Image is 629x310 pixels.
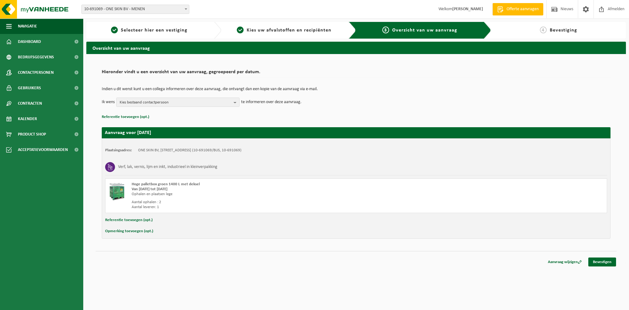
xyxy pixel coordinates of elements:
div: Aantal ophalen : 2 [132,200,379,205]
a: Aanvraag wijzigen [543,258,586,266]
button: Referentie toevoegen (opt.) [102,113,149,121]
span: Product Shop [18,127,46,142]
div: Aantal leveren: 1 [132,205,379,210]
span: Kies bestaand contactpersoon [120,98,231,107]
span: Acceptatievoorwaarden [18,142,68,157]
strong: [PERSON_NAME] [452,7,483,11]
span: Hoge palletbox groen 1400 L met deksel [132,182,200,186]
span: 3 [382,27,389,33]
strong: Van [DATE] tot [DATE] [132,187,167,191]
button: Kies bestaand contactpersoon [116,98,240,107]
a: Bevestigen [588,258,616,266]
a: 2Kies uw afvalstoffen en recipiënten [224,27,344,34]
span: Bedrijfsgegevens [18,49,54,65]
a: 1Selecteer hier een vestiging [89,27,209,34]
span: Navigatie [18,19,37,34]
strong: Plaatsingsadres: [105,148,132,152]
span: Gebruikers [18,80,41,96]
p: Indien u dit wenst kunt u een collega informeren over deze aanvraag, die ontvangt dan een kopie v... [102,87,610,91]
p: te informeren over deze aanvraag. [241,98,302,107]
span: Selecteer hier een vestiging [121,28,187,33]
p: Ik wens [102,98,115,107]
button: Referentie toevoegen (opt.) [105,216,153,224]
h3: Verf, lak, vernis, lijm en inkt, industrieel in kleinverpakking [118,162,217,172]
span: Offerte aanvragen [505,6,540,12]
span: 4 [540,27,547,33]
img: PB-HB-1400-HPE-GN-11.png [109,182,125,200]
span: 10-691069 - ONE SKIN BV - MENEN [82,5,189,14]
span: Overzicht van uw aanvraag [392,28,457,33]
strong: Aanvraag voor [DATE] [105,130,151,135]
span: Kies uw afvalstoffen en recipiënten [247,28,331,33]
h2: Hieronder vindt u een overzicht van uw aanvraag, gegroepeerd per datum. [102,69,610,78]
span: Contracten [18,96,42,111]
span: Contactpersonen [18,65,54,80]
button: Opmerking toevoegen (opt.) [105,227,153,235]
span: Kalender [18,111,37,127]
span: Dashboard [18,34,41,49]
span: 2 [237,27,244,33]
h2: Overzicht van uw aanvraag [86,42,626,54]
div: Ophalen en plaatsen lege [132,192,379,197]
span: 1 [111,27,118,33]
a: Offerte aanvragen [492,3,543,15]
span: 10-691069 - ONE SKIN BV - MENEN [81,5,189,14]
td: ONE SKIN BV, [STREET_ADDRESS] (10-691069/BUS, 10-691069) [138,148,241,153]
span: Bevestiging [550,28,577,33]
